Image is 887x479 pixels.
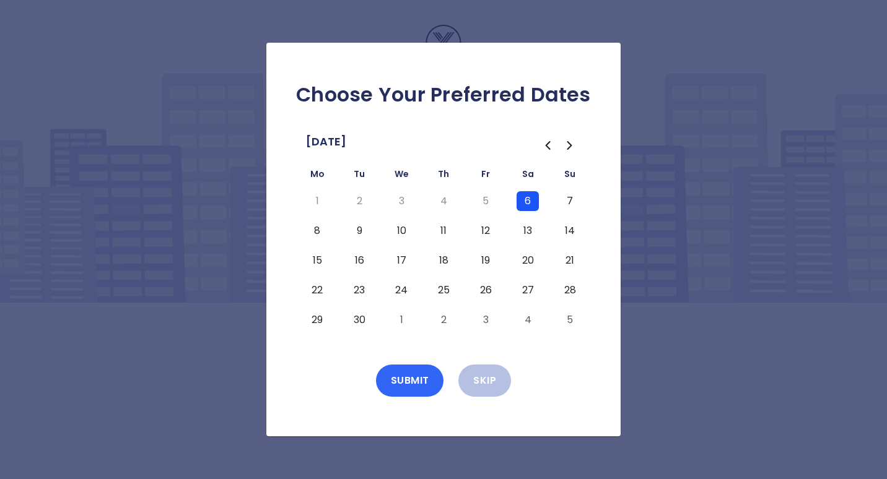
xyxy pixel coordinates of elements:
[517,310,539,330] button: Saturday, October 4th, 2025
[338,166,380,186] th: Tuesday
[432,251,455,270] button: Thursday, September 18th, 2025
[306,132,346,152] span: [DATE]
[536,134,559,157] button: Go to the Previous Month
[306,280,328,300] button: Monday, September 22nd, 2025
[390,221,413,241] button: Wednesday, September 10th, 2025
[286,82,601,107] h2: Choose Your Preferred Dates
[376,365,444,397] button: Submit
[306,191,328,211] button: Monday, September 1st, 2025
[432,191,455,211] button: Thursday, September 4th, 2025
[348,280,370,300] button: Tuesday, September 23rd, 2025
[517,280,539,300] button: Saturday, September 27th, 2025
[559,280,581,300] button: Sunday, September 28th, 2025
[380,166,422,186] th: Wednesday
[306,251,328,270] button: Monday, September 15th, 2025
[432,221,455,241] button: Thursday, September 11th, 2025
[348,251,370,270] button: Tuesday, September 16th, 2025
[559,310,581,330] button: Sunday, October 5th, 2025
[517,251,539,270] button: Saturday, September 20th, 2025
[465,166,507,186] th: Friday
[348,221,370,241] button: Tuesday, September 9th, 2025
[458,365,511,397] button: Skip
[517,221,539,241] button: Saturday, September 13th, 2025
[296,166,591,335] table: September 2025
[306,310,328,330] button: Monday, September 29th, 2025
[348,191,370,211] button: Tuesday, September 2nd, 2025
[559,134,581,157] button: Go to the Next Month
[390,191,413,211] button: Wednesday, September 3rd, 2025
[348,310,370,330] button: Tuesday, September 30th, 2025
[517,191,539,211] button: Saturday, September 6th, 2025, selected
[390,251,413,270] button: Wednesday, September 17th, 2025
[474,280,497,300] button: Friday, September 26th, 2025
[390,280,413,300] button: Wednesday, September 24th, 2025
[474,221,497,241] button: Friday, September 12th, 2025
[296,166,338,186] th: Monday
[390,310,413,330] button: Wednesday, October 1st, 2025
[559,251,581,270] button: Sunday, September 21st, 2025
[432,280,455,300] button: Thursday, September 25th, 2025
[559,221,581,241] button: Sunday, September 14th, 2025
[474,251,497,270] button: Friday, September 19th, 2025
[507,166,549,186] th: Saturday
[474,191,497,211] button: Friday, September 5th, 2025
[422,166,465,186] th: Thursday
[382,25,505,86] img: Logo
[559,191,581,211] button: Sunday, September 7th, 2025
[306,221,328,241] button: Monday, September 8th, 2025
[432,310,455,330] button: Thursday, October 2nd, 2025
[474,310,497,330] button: Friday, October 3rd, 2025
[549,166,591,186] th: Sunday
